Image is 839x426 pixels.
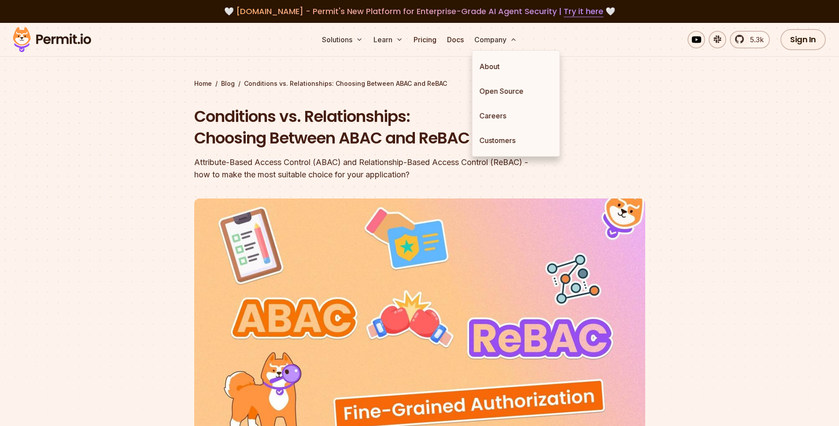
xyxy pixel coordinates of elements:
[370,31,407,48] button: Learn
[473,128,560,153] a: Customers
[194,156,532,181] div: Attribute-Based Access Control (ABAC) and Relationship-Based Access Control (ReBAC) - how to make...
[194,106,532,149] h1: Conditions vs. Relationships: Choosing Between ABAC and ReBAC
[780,29,826,50] a: Sign In
[21,5,818,18] div: 🤍 🤍
[318,31,366,48] button: Solutions
[194,79,212,88] a: Home
[221,79,235,88] a: Blog
[194,79,645,88] div: / /
[473,79,560,103] a: Open Source
[471,31,521,48] button: Company
[564,6,603,17] a: Try it here
[236,6,603,17] span: [DOMAIN_NAME] - Permit's New Platform for Enterprise-Grade AI Agent Security |
[410,31,440,48] a: Pricing
[730,31,770,48] a: 5.3k
[9,25,95,55] img: Permit logo
[473,103,560,128] a: Careers
[745,34,764,45] span: 5.3k
[473,54,560,79] a: About
[444,31,467,48] a: Docs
